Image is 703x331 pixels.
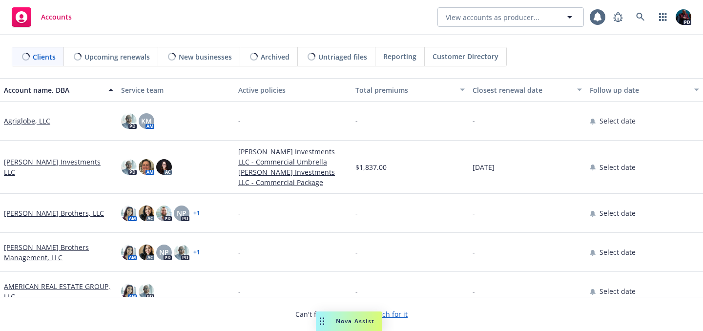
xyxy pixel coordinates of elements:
img: photo [174,245,189,260]
span: [DATE] [473,162,495,172]
span: - [473,247,475,257]
div: Account name, DBA [4,85,103,95]
span: View accounts as producer... [446,12,539,22]
a: [PERSON_NAME] Investments LLC - Commercial Package [238,167,348,187]
span: Select date [600,116,636,126]
span: Select date [600,286,636,296]
button: Active policies [234,78,351,102]
img: photo [139,206,154,221]
img: photo [121,284,137,299]
span: KM [141,116,152,126]
button: View accounts as producer... [437,7,584,27]
a: [PERSON_NAME] Investments LLC - Commercial Umbrella [238,146,348,167]
div: Total premiums [355,85,454,95]
img: photo [121,159,137,175]
span: Can't find an account? [295,309,408,319]
span: - [473,208,475,218]
span: Archived [261,52,289,62]
div: Closest renewal date [473,85,571,95]
span: - [238,247,241,257]
button: Total premiums [351,78,469,102]
span: Upcoming renewals [84,52,150,62]
a: + 1 [193,210,200,216]
button: Service team [117,78,234,102]
div: Follow up date [590,85,688,95]
img: photo [121,245,137,260]
span: - [473,286,475,296]
img: photo [139,159,154,175]
img: photo [121,206,137,221]
button: Closest renewal date [469,78,586,102]
span: Select date [600,247,636,257]
span: - [355,116,358,126]
span: Untriaged files [318,52,367,62]
span: NP [159,247,169,257]
span: - [238,116,241,126]
div: Drag to move [316,311,328,331]
span: Accounts [41,13,72,21]
a: Agriglobe, LLC [4,116,50,126]
span: Nova Assist [336,317,374,325]
a: + 1 [193,249,200,255]
span: - [355,208,358,218]
span: - [238,208,241,218]
span: New businesses [179,52,232,62]
span: - [473,116,475,126]
span: Select date [600,208,636,218]
a: Report a Bug [608,7,628,27]
span: Customer Directory [433,51,498,62]
a: Search for it [368,310,408,319]
button: Follow up date [586,78,703,102]
div: Active policies [238,85,348,95]
a: [PERSON_NAME] Investments LLC [4,157,113,177]
a: [PERSON_NAME] Brothers, LLC [4,208,104,218]
img: photo [676,9,691,25]
img: photo [121,113,137,129]
span: - [355,286,358,296]
div: Service team [121,85,230,95]
span: - [238,286,241,296]
a: Switch app [653,7,673,27]
span: Reporting [383,51,416,62]
span: - [355,247,358,257]
a: [PERSON_NAME] Brothers Management, LLC [4,242,113,263]
span: Clients [33,52,56,62]
a: Search [631,7,650,27]
a: AMERICAN REAL ESTATE GROUP, LLC [4,281,113,302]
img: photo [139,245,154,260]
button: Nova Assist [316,311,382,331]
img: photo [139,284,154,299]
span: $1,837.00 [355,162,387,172]
a: Accounts [8,3,76,31]
span: NP [177,208,186,218]
img: photo [156,206,172,221]
img: photo [156,159,172,175]
span: Select date [600,162,636,172]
